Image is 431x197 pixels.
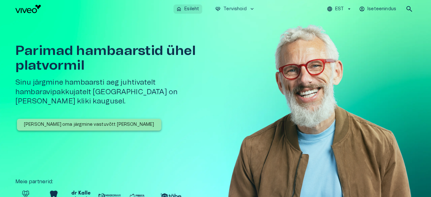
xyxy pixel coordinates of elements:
p: EST [335,6,344,12]
p: Esileht [184,6,199,12]
button: Iseteenindus [358,4,398,14]
span: search [405,5,413,13]
h1: Parimad hambaarstid ühel platvormil [15,43,222,73]
button: open search modal [403,3,416,15]
h5: Sinu järgmine hambaarsti aeg juhtivatelt hambaravipakkujatelt [GEOGRAPHIC_DATA] on [PERSON_NAME] ... [15,78,222,106]
img: Viveo logo [15,5,41,13]
span: ecg_heart [215,6,221,12]
p: Iseteenindus [367,6,396,12]
button: EST [326,4,353,14]
p: Meie partnerid : [15,178,416,186]
p: [PERSON_NAME] oma järgmine vastuvõtt [PERSON_NAME] [24,121,154,128]
button: ecg_heartTervishoidkeyboard_arrow_down [212,4,258,14]
span: home [176,6,182,12]
button: homeEsileht [173,4,202,14]
a: Navigate to homepage [15,5,171,13]
p: Tervishoid [223,6,247,12]
span: keyboard_arrow_down [249,6,255,12]
button: [PERSON_NAME] oma järgmine vastuvõtt [PERSON_NAME] [17,119,161,131]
